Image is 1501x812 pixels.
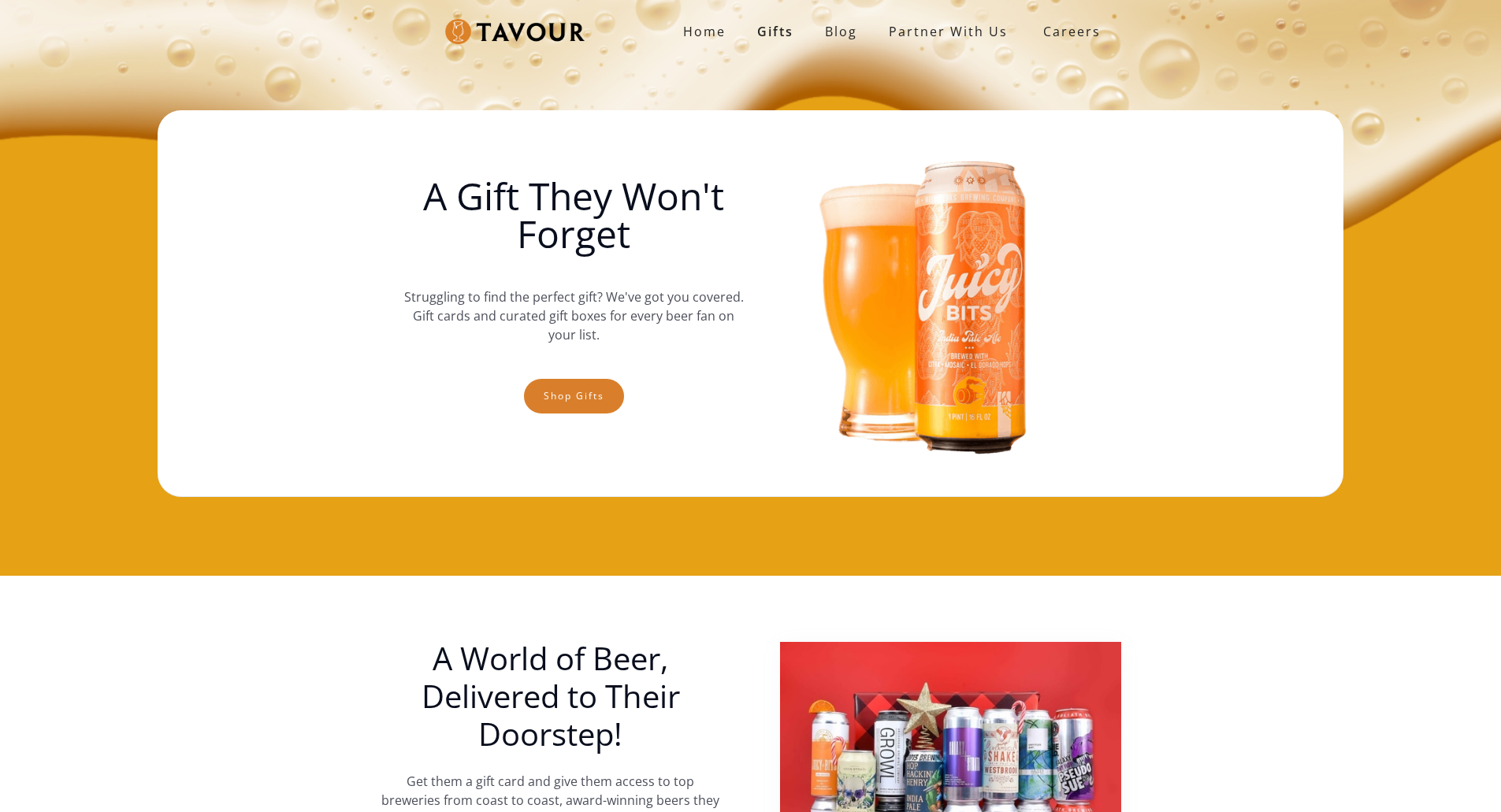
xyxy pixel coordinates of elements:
strong: Careers [1043,16,1101,47]
a: Home [667,16,741,47]
h1: A Gift They Won't Forget [403,177,744,253]
a: partner with us [873,16,1024,47]
a: Blog [809,16,873,47]
a: Careers [1024,9,1113,54]
p: Struggling to find the perfect gift? We've got you covered. Gift cards and curated gift boxes for... [403,272,744,360]
a: Shop gifts [524,379,624,413]
a: Gifts [741,16,809,47]
strong: Home [683,23,726,40]
h1: A World of Beer, Delivered to Their Doorstep! [381,640,721,753]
